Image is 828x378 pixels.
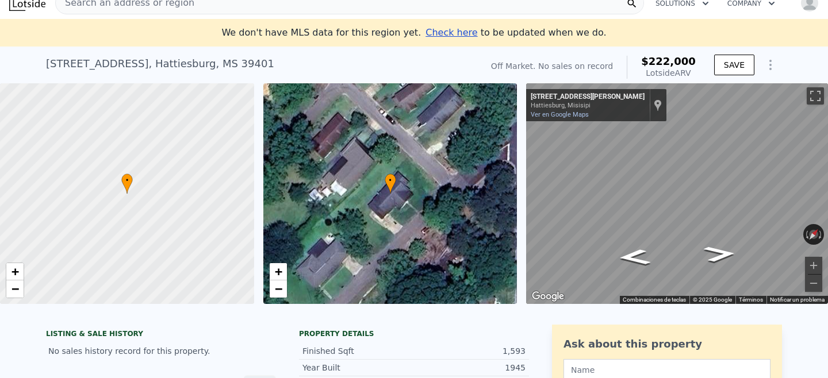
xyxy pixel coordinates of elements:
[46,341,276,361] div: No sales history record for this property.
[739,296,763,303] a: Términos (se abre en una nueva pestaña)
[690,242,750,265] path: Ir hacia el noreste, Breland Ave
[385,175,396,186] span: •
[770,296,825,303] a: Notificar un problema
[805,257,822,274] button: Ampliar
[302,362,414,373] div: Year Built
[11,264,19,279] span: +
[529,289,567,304] a: Abre esta zona en Google Maps (se abre en una nueva ventana)
[804,223,823,245] button: Restablecer la vista
[121,173,133,194] div: •
[414,345,526,357] div: 1,593
[270,263,287,280] a: Zoom in
[121,175,133,186] span: •
[641,67,696,79] div: Lotside ARV
[6,263,24,280] a: Zoom in
[11,281,19,296] span: −
[385,173,396,194] div: •
[529,289,567,304] img: Google
[526,83,828,304] div: Mapa
[714,55,754,75] button: SAVE
[526,83,828,304] div: Street View
[818,224,825,245] button: Girar a la derecha
[803,224,810,245] button: Rotar a la izquierda
[604,245,664,269] path: Ir hacia el suroeste, Breland Ave
[807,87,824,105] button: Cambiar a la vista en pantalla completa
[641,55,696,67] span: $222,000
[693,296,732,303] span: © 2025 Google
[623,296,686,304] button: Combinaciones de teclas
[425,26,606,40] div: to be updated when we do.
[274,264,282,279] span: +
[221,26,606,40] div: We don't have MLS data for this region yet.
[654,99,662,111] a: Mostrar la ubicación en el mapa
[270,280,287,298] a: Zoom out
[425,27,477,38] span: Check here
[299,329,529,338] div: Property details
[274,281,282,296] span: −
[414,362,526,373] div: 1945
[46,329,276,341] div: LISTING & SALE HISTORY
[302,345,414,357] div: Finished Sqft
[6,280,24,298] a: Zoom out
[805,275,822,292] button: Reducir
[563,336,770,352] div: Ask about this property
[531,102,645,109] div: Hattiesburg, Misisipi
[491,60,613,72] div: Off Market. No sales on record
[46,56,274,72] div: [STREET_ADDRESS] , Hattiesburg , MS 39401
[759,53,782,76] button: Show Options
[531,92,645,102] div: [STREET_ADDRESS][PERSON_NAME]
[531,111,589,118] a: Ver en Google Maps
